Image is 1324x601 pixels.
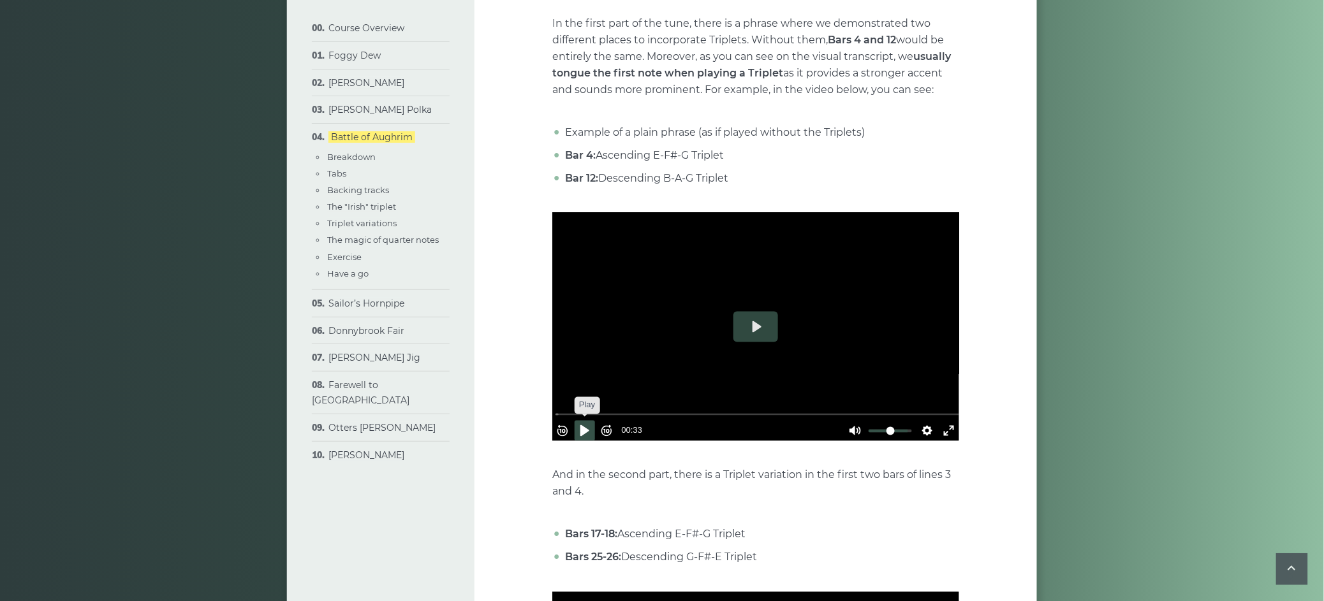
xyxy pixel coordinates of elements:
[562,526,959,543] li: Ascending E-F#-G Triplet
[828,34,896,46] strong: Bars 4 and 12
[328,422,436,433] a: Otters [PERSON_NAME]
[328,298,404,309] a: Sailor’s Hornpipe
[565,551,621,563] strong: Bars 25-26:
[562,124,959,141] li: Example of a plain phrase (as if played without the Triplets)
[562,147,959,164] li: Ascending E-F#-G Triplet
[327,152,376,162] a: Breakdown
[565,528,617,540] strong: Bars 17-18:
[328,131,415,143] a: Battle of Aughrim
[552,467,959,500] p: And in the second part, there is a Triplet variation in the first two bars of lines 3 and 4.
[328,22,404,34] a: Course Overview
[552,15,959,98] p: In the first part of the tune, there is a phrase where we demonstrated two different places to in...
[312,379,409,406] a: Farewell to [GEOGRAPHIC_DATA]
[328,325,404,337] a: Donnybrook Fair
[327,235,439,245] a: The magic of quarter notes
[327,201,396,212] a: The "Irish" triplet
[562,549,959,566] li: Descending G-F#-E Triplet
[328,352,420,363] a: [PERSON_NAME] Jig
[327,168,346,178] a: Tabs
[552,50,951,79] strong: usually tongue the first note when playing a Triplet
[565,149,596,161] strong: Bar 4:
[328,449,404,461] a: [PERSON_NAME]
[327,218,397,228] a: Triplet variations
[565,172,598,184] strong: Bar 12:
[327,185,389,195] a: Backing tracks
[328,50,381,61] a: Foggy Dew
[562,170,959,187] li: Descending B-A-G Triplet
[327,268,369,279] a: Have a go
[328,77,404,89] a: [PERSON_NAME]
[327,252,362,262] a: Exercise
[328,104,432,115] a: [PERSON_NAME] Polka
